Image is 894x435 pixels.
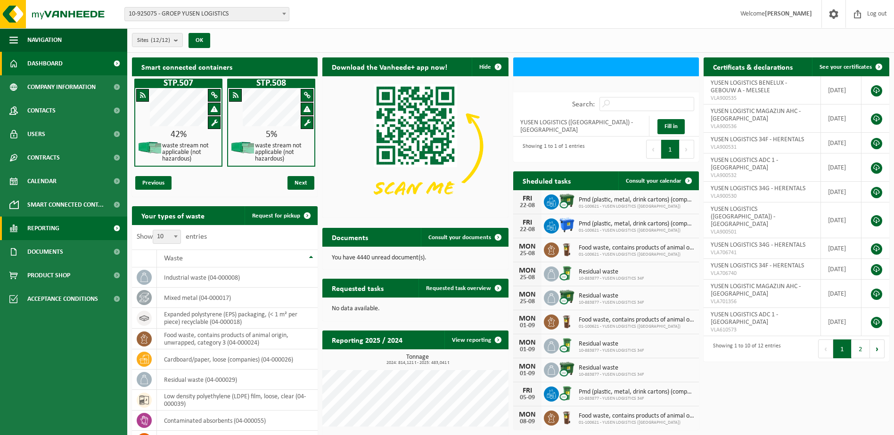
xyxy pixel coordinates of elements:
p: No data available. [332,306,499,312]
a: Requested task overview [418,279,508,298]
td: [DATE] [821,105,861,133]
button: 1 [661,140,680,159]
a: Consult your calendar [618,171,698,190]
h3: Tonnage [327,354,508,365]
span: 10-925075 - GROEP YUSEN LOGISTICS [125,8,289,21]
h2: Requested tasks [322,279,393,297]
span: YUSEN LOGISTICS ADC 1 - [GEOGRAPHIC_DATA] [711,311,778,326]
span: YUSEN LOGISTIC MAGAZIJN AHC - [GEOGRAPHIC_DATA] [711,108,801,122]
h2: Sheduled tasks [513,171,580,190]
span: Next [287,176,314,190]
span: Residual waste [579,340,644,348]
span: 01-100621 - YUSEN LOGISTICS ([GEOGRAPHIC_DATA]) [579,204,694,209]
div: 42% [135,130,221,139]
span: Smart connected cont... [27,193,104,217]
span: YUSEN LOGISTIC MAGAZIJN AHC - [GEOGRAPHIC_DATA] [711,283,801,298]
span: VLA900531 [711,144,813,151]
img: WB-0140-HPE-BN-06 [559,241,575,257]
h1: STP.508 [230,79,313,88]
span: Sites [137,33,170,48]
span: 10-883877 - YUSEN LOGISTICS 34F [579,276,644,282]
td: [DATE] [821,182,861,202]
td: [DATE] [821,308,861,336]
span: Calendar [27,169,57,193]
span: VLA900530 [711,193,813,200]
span: Users [27,122,45,146]
button: Next [680,140,694,159]
div: 5% [228,130,314,139]
span: Pmd (plastic, metal, drink cartons) (companies) [579,196,694,204]
h2: Your types of waste [132,206,214,225]
label: Show entries [137,233,207,241]
div: MON [518,315,537,322]
span: YUSEN LOGISTICS ADC 1 - [GEOGRAPHIC_DATA] [711,157,778,171]
td: YUSEN LOGISTICS ([GEOGRAPHIC_DATA]) - [GEOGRAPHIC_DATA] [513,116,649,137]
h4: waste stream not applicable (not hazardous) [162,143,218,162]
a: See your certificates [812,57,888,76]
img: WB-0240-CU [559,337,575,353]
button: Next [870,339,885,358]
h2: Download the Vanheede+ app now! [322,57,457,76]
div: FRI [518,219,537,226]
span: YUSEN LOGISTICS 34G - HERENTALS [711,185,805,192]
h1: STP.507 [137,79,220,88]
div: 05-09 [518,395,537,401]
span: Contacts [27,99,56,122]
img: WB-1100-CU [559,289,575,305]
button: Previous [646,140,661,159]
span: 01-100621 - YUSEN LOGISTICS ([GEOGRAPHIC_DATA]) [579,420,694,426]
span: 01-100621 - YUSEN LOGISTICS ([GEOGRAPHIC_DATA]) [579,252,694,258]
button: 1 [833,339,852,358]
span: See your certificates [820,64,872,70]
div: 01-09 [518,322,537,329]
img: WB-0140-HPE-BN-06 [559,313,575,329]
span: Dashboard [27,52,63,75]
span: Hide [479,64,491,70]
span: YUSEN LOGISTICS ([GEOGRAPHIC_DATA]) - [GEOGRAPHIC_DATA] [711,206,775,228]
div: MON [518,363,537,371]
span: Requested task overview [426,285,491,291]
span: 10-883877 - YUSEN LOGISTICS 34F [579,372,644,378]
img: HK-XP-30-GN-00 [138,142,161,153]
span: Navigation [27,28,62,52]
a: Request for pickup [245,206,317,225]
span: VLA701356 [711,298,813,306]
div: MON [518,267,537,274]
a: Fill in [657,119,685,134]
span: Residual waste [579,268,644,276]
span: Company information [27,75,96,99]
div: 08-09 [518,419,537,425]
p: You have 4440 unread document(s). [332,255,499,261]
span: YUSEN LOGISTICS BENELUX - GEBOUW A - MELSELE [711,80,787,94]
h2: Smart connected containers [132,57,318,76]
td: mixed metal (04-000017) [157,288,318,308]
label: Search: [572,101,595,108]
div: MON [518,291,537,298]
button: Hide [472,57,508,76]
a: Consult your documents [421,228,508,247]
span: VLA900536 [711,123,813,130]
div: Showing 1 to 1 of 1 entries [518,139,585,160]
span: Request for pickup [252,213,300,219]
div: MON [518,339,537,346]
div: FRI [518,387,537,395]
td: expanded polystyrene (EPS) packaging, (< 1 m² per piece) recyclable (04-000018) [157,308,318,329]
img: Download de VHEPlus App [322,76,508,216]
span: YUSEN LOGISTICS 34G - HERENTALS [711,242,805,249]
span: Reporting [27,217,59,240]
h2: Reporting 2025 / 2024 [322,330,412,349]
span: Residual waste [579,364,644,372]
span: Food waste, contains products of animal origin, unwrapped, category 3 [579,412,694,420]
span: VLA706741 [711,249,813,257]
div: 01-09 [518,346,537,353]
div: 25-08 [518,274,537,281]
span: 10-883877 - YUSEN LOGISTICS 34F [579,348,644,354]
h2: Certificats & declarations [704,57,802,76]
span: 2024: 814,121 t - 2025: 483,041 t [327,361,508,365]
h2: Documents [322,228,377,246]
td: [DATE] [821,238,861,259]
button: 2 [852,339,870,358]
span: Acceptance conditions [27,287,98,311]
td: [DATE] [821,280,861,308]
span: 01-100621 - YUSEN LOGISTICS ([GEOGRAPHIC_DATA]) [579,228,694,234]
